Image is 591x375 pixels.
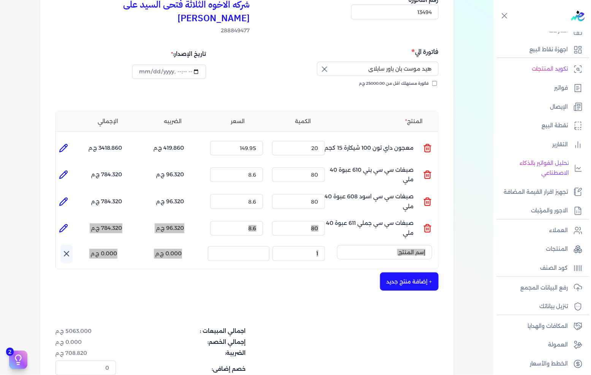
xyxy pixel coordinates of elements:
dt: الضريبة: [120,349,246,357]
p: صبغات سي سي جملي 611 عبوة 40 ملي [319,218,414,239]
a: المكافات والهدايا [494,318,586,334]
p: نقطة البيع [542,121,568,131]
dt: خصم إضافى: [120,361,246,375]
a: العمولة [494,337,586,353]
dt: إجمالي الخصم: [120,338,246,346]
dd: 0.000 ج.م [55,338,116,346]
p: العمولة [548,340,568,350]
h5: فاتورة الي [249,47,439,57]
img: logo [571,11,585,21]
p: المكافات والهدايا [528,321,568,331]
div: تاريخ الإصدار: [132,47,206,61]
p: الإيصال [550,102,568,112]
p: 784.320 ج.م [91,170,122,180]
p: رفع البيانات المجمع [520,283,568,293]
p: 784.320 ج.م [91,223,122,233]
a: الخطط والأسعار [494,356,586,372]
p: التقارير [553,140,568,150]
a: كود الصنف [494,260,586,276]
a: تحليل الفواتير بالذكاء الاصطناعي [494,155,586,181]
p: 784.320 ج.م [91,197,122,207]
dt: اجمالي المبيعات : [120,327,246,335]
a: التقارير [494,137,586,153]
button: إسم الشركة [317,62,439,79]
input: فاتورة مستهلك اقل من 25000.00 ج.م [432,81,437,86]
a: العملاء [494,223,586,239]
li: السعر [207,117,269,125]
p: الاجور والمرتبات [531,206,568,216]
p: العملاء [550,226,568,236]
p: 0.000 ج.م [91,249,117,259]
button: 2 [9,351,27,369]
p: تحليل الفواتير بالذكاء الاصطناعي [498,158,569,178]
p: 96.320 ج.م [156,197,184,207]
a: تنزيل بياناتك [494,299,586,315]
p: كود الصنف [540,263,568,273]
p: صبغات سي سي اسود 608 عبوة 40 ملي [319,191,414,212]
p: 419.860 ج.م [154,143,184,153]
li: الضريبه [142,117,204,125]
dd: 5063.000 ج.م [55,327,116,335]
a: رفع البيانات المجمع [494,280,586,296]
input: إسم المنتج [337,245,432,259]
p: 0.000 ج.م [155,249,182,259]
a: الإيصال [494,99,586,115]
a: تكويد المنتجات [494,61,586,77]
input: رقم الفاتورة [351,5,439,19]
p: 3418.860 ج.م [89,143,122,153]
a: تجهيز اقرار القيمة المضافة [494,184,586,200]
p: 96.320 ج.م [156,223,184,233]
a: الاجور والمرتبات [494,203,586,219]
p: تنزيل بياناتك [540,302,568,312]
span: فاتورة مستهلك اقل من 25000.00 ج.م [359,81,429,87]
span: 2 [6,348,14,356]
button: إسم المنتج [337,245,432,263]
p: الخطط والأسعار [530,359,568,369]
input: إسم الشركة [317,62,439,76]
p: تكويد المنتجات [532,64,568,74]
li: الإجمالي [77,117,139,125]
p: 96.320 ج.م [156,170,184,180]
button: + إضافة منتج جديد [380,272,439,291]
dd: 708.820 ج.م [55,349,116,357]
p: صبغات سي سي بني 610 عبوة 40 ملي [319,165,414,185]
a: فواتير [494,80,586,96]
a: اجهزة نقاط البيع [494,42,586,58]
p: تجهيز اقرار القيمة المضافة [504,187,568,197]
p: فواتير [555,83,568,93]
p: معجون داي تون 100 شيكارة 15 كجم [325,138,414,158]
a: نقطة البيع [494,118,586,134]
li: المنتج [337,117,432,125]
li: الكمية [272,117,334,125]
span: 288849477 [55,27,250,35]
a: المنتجات [494,241,586,257]
p: المنتجات [546,244,568,254]
p: اجهزة نقاط البيع [529,45,568,55]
